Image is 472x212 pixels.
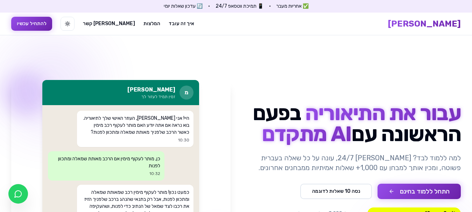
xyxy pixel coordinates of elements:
[169,20,194,27] a: איך זה עובד
[242,153,461,173] p: למה ללמוד לבד? [PERSON_NAME] 24/7, עונה על כל שאלה בעברית פשוטה, ומכין אותך למבחן עם 1,000+ שאלות...
[143,20,160,27] a: המלצות
[127,94,175,100] p: זמין תמיד לעזור לך
[305,101,461,125] span: עבור את התיאוריה
[179,86,193,100] div: מ
[300,184,372,199] button: נסה 10 שאלות לדוגמה
[262,122,351,146] span: AI מתקדם
[127,86,175,94] h3: [PERSON_NAME]
[52,171,160,176] p: 10:32
[216,3,263,10] span: 📱 תמיכת ווטסאפ 24/7
[8,184,28,204] a: צ'אט בוואטסאפ
[81,115,189,136] p: היי! אני [PERSON_NAME], העוזר האישי שלך לתיאוריה. בוא נראה אם אתה יודע האם מותר לעקוף רכב מימין כ...
[378,184,461,199] button: התחל ללמוד בחינם
[81,137,189,143] p: 10:30
[83,20,135,27] a: [PERSON_NAME] קשר
[269,3,271,10] span: •
[276,3,309,10] span: ✅ אחריות מעבר
[242,103,461,145] h1: בפעם הראשונה עם
[164,3,203,10] span: 🔄 עדכון שאלות יומי
[52,155,160,169] p: כן, מותר לעקוף מימין אם הרכב מאותת שמאלה ומתכוון לפנות
[388,18,461,29] a: [PERSON_NAME]
[208,3,210,10] span: •
[11,17,52,31] button: להתחיל עכשיו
